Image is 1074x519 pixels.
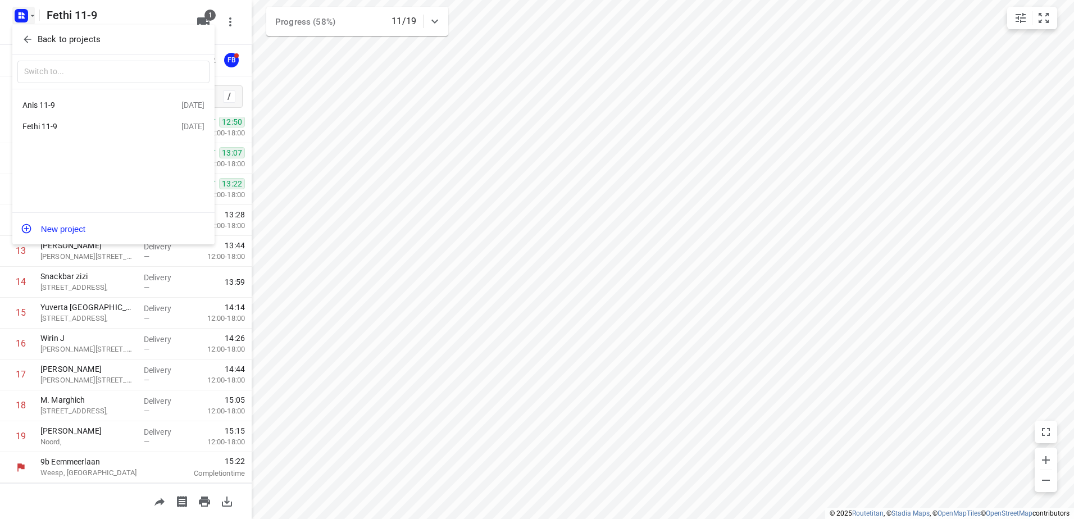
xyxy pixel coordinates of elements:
div: Fethi 11-9[DATE] [12,116,215,138]
button: Back to projects [17,30,210,49]
div: Anis 11-9[DATE] [12,94,215,116]
div: Fethi 11-9 [22,122,152,131]
p: Back to projects [38,33,101,46]
input: Switch to... [17,61,210,84]
div: [DATE] [181,101,204,110]
div: [DATE] [181,122,204,131]
button: New project [12,217,215,240]
div: Anis 11-9 [22,101,152,110]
